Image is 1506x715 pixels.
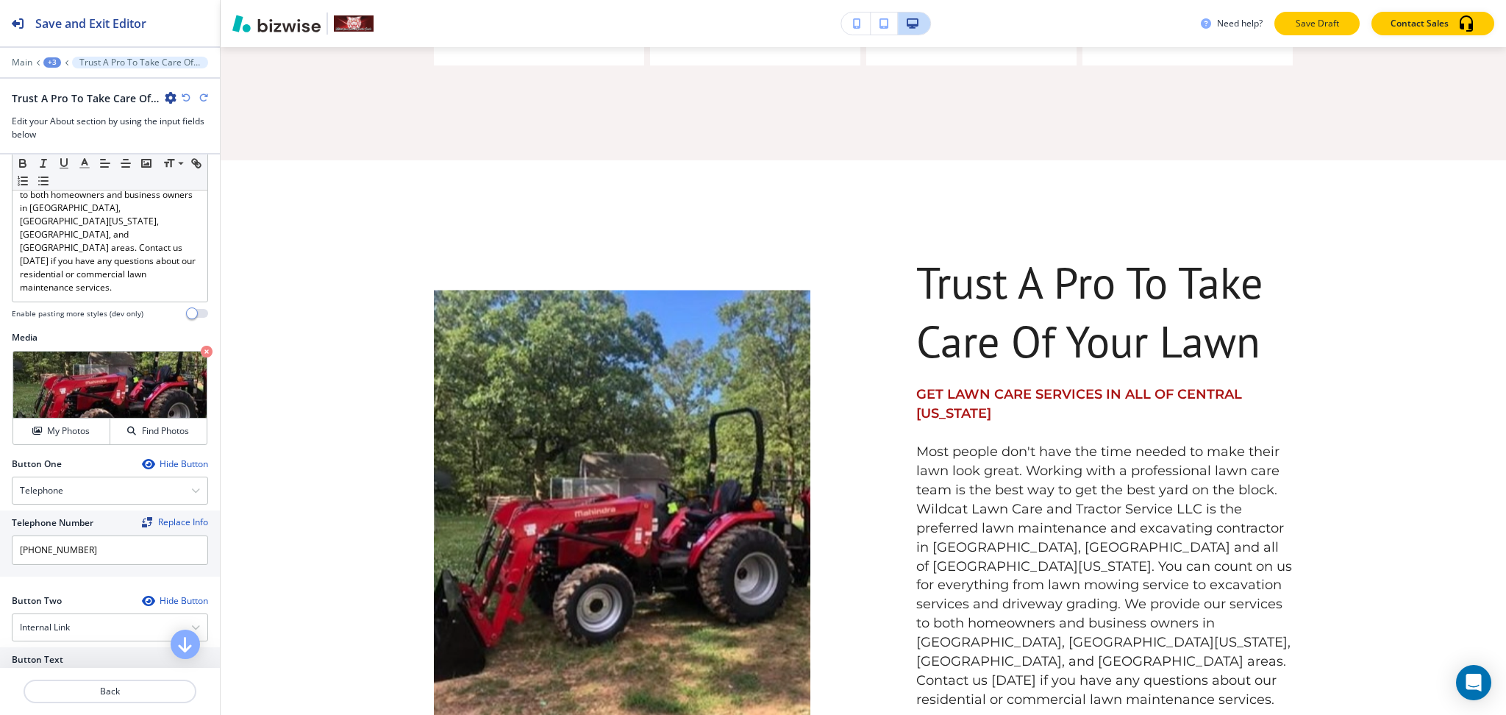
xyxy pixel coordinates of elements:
h4: Telephone [20,484,63,497]
strong: GET LAWN CARE SERVICES IN ALL OF CENTRAL [US_STATE] [916,386,1246,421]
div: My PhotosFind Photos [12,350,208,446]
button: Trust A Pro To Take Care Of Your Lawn [72,57,208,68]
button: Find Photos [110,419,207,444]
button: Hide Button [142,458,208,470]
h2: Button Two [12,594,62,608]
img: Your Logo [334,15,374,32]
p: Contact Sales [1391,17,1449,30]
p: Trust A Pro To Take Care Of Your Lawn [79,57,201,68]
h3: Need help? [1217,17,1263,30]
button: Save Draft [1274,12,1360,35]
p: Back [25,685,195,698]
img: Bizwise Logo [232,15,321,32]
input: Ex. 561-222-1111 [12,536,208,565]
h3: Edit your About section by using the input fields below [12,115,208,141]
h2: Trust A Pro To Take Care Of Your Lawn [12,90,159,106]
img: Replace [142,517,152,527]
button: +3 [43,57,61,68]
h2: Media [12,331,208,344]
h2: Button One [12,458,62,471]
button: Contact Sales [1371,12,1494,35]
h2: Save and Exit Editor [35,15,146,32]
span: Find and replace this information across Bizwise [142,517,208,529]
div: Replace Info [142,517,208,527]
h4: Enable pasting more styles (dev only) [12,308,143,319]
h4: My Photos [47,424,90,438]
h2: Button Text [12,653,63,666]
button: Back [24,680,196,703]
p: Most people don't have the time needed to make their lawn look great. Working with a professional... [916,443,1293,710]
h2: Trust A Pro To Take Care Of Your Lawn [916,254,1293,371]
div: Open Intercom Messenger [1456,665,1491,700]
button: Main [12,57,32,68]
h4: Internal Link [20,621,70,634]
p: Save Draft [1293,17,1341,30]
button: ReplaceReplace Info [142,517,208,527]
h4: Find Photos [142,424,189,438]
h2: Telephone Number [12,516,93,530]
button: Hide Button [142,595,208,607]
button: My Photos [13,419,110,444]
